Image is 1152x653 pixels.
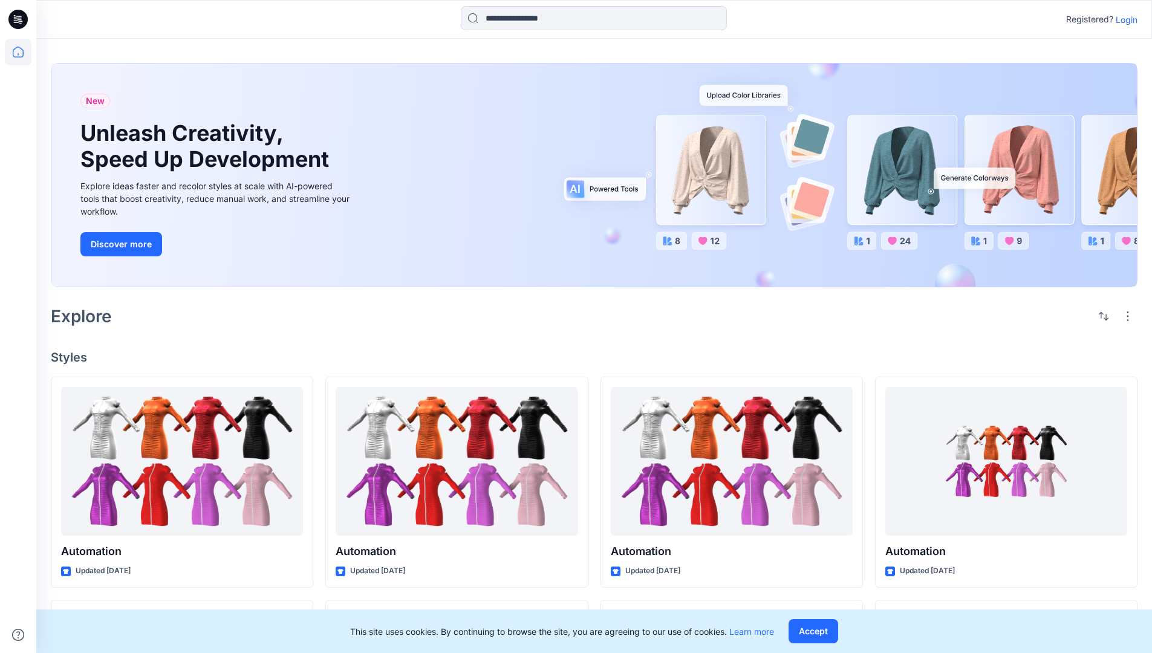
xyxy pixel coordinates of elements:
[625,565,680,577] p: Updated [DATE]
[80,232,353,256] a: Discover more
[51,307,112,326] h2: Explore
[80,120,334,172] h1: Unleash Creativity, Speed Up Development
[76,565,131,577] p: Updated [DATE]
[611,387,853,536] a: Automation
[885,387,1127,536] a: Automation
[885,543,1127,560] p: Automation
[61,543,303,560] p: Automation
[900,565,955,577] p: Updated [DATE]
[80,232,162,256] button: Discover more
[61,387,303,536] a: Automation
[86,94,105,108] span: New
[1116,13,1137,26] p: Login
[51,350,1137,365] h4: Styles
[80,180,353,218] div: Explore ideas faster and recolor styles at scale with AI-powered tools that boost creativity, red...
[1066,12,1113,27] p: Registered?
[729,626,774,637] a: Learn more
[350,625,774,638] p: This site uses cookies. By continuing to browse the site, you are agreeing to our use of cookies.
[789,619,838,643] button: Accept
[336,543,578,560] p: Automation
[350,565,405,577] p: Updated [DATE]
[336,387,578,536] a: Automation
[611,543,853,560] p: Automation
